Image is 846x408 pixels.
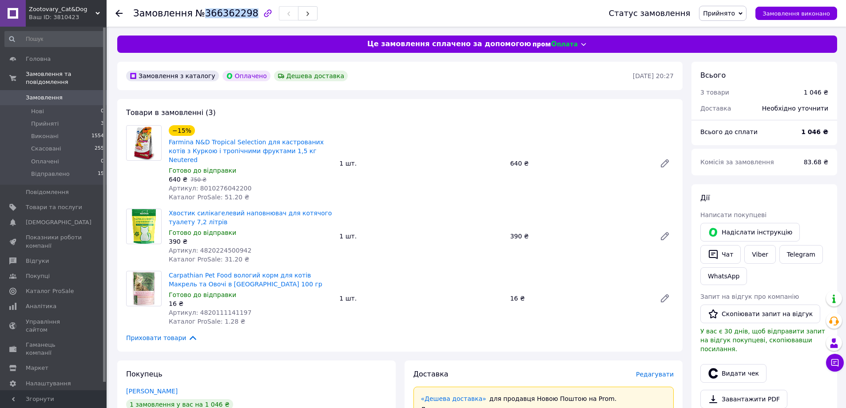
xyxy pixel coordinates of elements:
[421,394,667,403] div: для продавця Новою Поштою на Prom.
[169,309,251,316] span: Артикул: 4820111141197
[169,210,332,226] a: Хвостик силікагелевий наповнювач для котячого туалету 7,2 літрів
[26,94,63,102] span: Замовлення
[31,107,44,115] span: Нові
[274,71,348,81] div: Дешева доставка
[91,132,104,140] span: 1554
[507,230,652,242] div: 390 ₴
[26,234,82,250] span: Показники роботи компанії
[700,105,731,112] span: Доставка
[31,120,59,128] span: Прийняті
[169,176,187,183] span: 640 ₴
[656,227,674,245] a: Редагувати
[656,289,674,307] a: Редагувати
[169,229,236,236] span: Готово до відправки
[804,88,828,97] div: 1 046 ₴
[31,170,70,178] span: Відправлено
[26,218,91,226] span: [DEMOGRAPHIC_DATA]
[336,157,506,170] div: 1 шт.
[336,292,506,305] div: 1 шт.
[826,354,844,372] button: Чат з покупцем
[757,99,834,118] div: Необхідно уточнити
[132,271,156,306] img: Carpathian Pet Food вологий корм для котів Макрель та Овочі в соусі 100 гр
[169,125,195,136] div: −15%
[26,203,82,211] span: Товари та послуги
[169,291,236,298] span: Готово до відправки
[700,328,825,353] span: У вас є 30 днів, щоб відправити запит на відгук покупцеві, скопіювавши посилання.
[700,211,767,218] span: Написати покупцеві
[169,272,322,288] a: Carpathian Pet Food вологий корм для котів Макрель та Овочі в [GEOGRAPHIC_DATA] 100 гр
[763,10,830,17] span: Замовлення виконано
[779,245,823,264] a: Telegram
[26,287,74,295] span: Каталог ProSale
[31,145,61,153] span: Скасовані
[26,257,49,265] span: Відгуки
[26,55,51,63] span: Головна
[755,7,837,20] button: Замовлення виконано
[191,177,207,183] span: 750 ₴
[700,128,758,135] span: Всього до сплати
[26,364,48,372] span: Маркет
[98,170,104,178] span: 15
[169,237,332,246] div: 390 ₴
[169,194,249,201] span: Каталог ProSale: 51.20 ₴
[421,395,486,402] a: «Дешева доставка»
[29,5,95,13] span: Zootovary_Cat&Dog
[126,388,178,395] a: [PERSON_NAME]
[700,364,767,383] button: Видати чек
[801,128,828,135] b: 1 046 ₴
[29,13,107,21] div: Ваш ID: 3810423
[336,230,506,242] div: 1 шт.
[507,157,652,170] div: 640 ₴
[169,167,236,174] span: Готово до відправки
[126,370,163,378] span: Покупець
[169,256,249,263] span: Каталог ProSale: 31.20 ₴
[31,158,59,166] span: Оплачені
[700,71,726,79] span: Всього
[413,370,449,378] span: Доставка
[700,89,729,96] span: 3 товари
[126,108,216,117] span: Товари в замовленні (3)
[169,139,324,163] a: Farmina N&D Tropical Selection для кастрованих котів з Куркою і тропічними фруктами 1,5 кг Neutered
[26,272,50,280] span: Покупці
[101,107,104,115] span: 0
[26,341,82,357] span: Гаманець компанії
[26,188,69,196] span: Повідомлення
[126,71,219,81] div: Замовлення з каталогу
[26,380,71,388] span: Налаштування
[26,302,56,310] span: Аналітика
[31,132,59,140] span: Виконані
[636,371,674,378] span: Редагувати
[700,293,799,300] span: Запит на відгук про компанію
[700,158,774,166] span: Комісія за замовлення
[700,267,747,285] a: WhatsApp
[132,126,155,160] img: Farmina N&D Tropical Selection для кастрованих котів з Куркою і тропічними фруктами 1,5 кг Neutered
[703,10,735,17] span: Прийнято
[507,292,652,305] div: 16 ₴
[656,154,674,172] a: Редагувати
[195,8,258,19] span: №366362298
[744,245,775,264] a: Viber
[633,72,674,79] time: [DATE] 20:27
[26,70,107,86] span: Замовлення та повідомлення
[115,9,123,18] div: Повернутися назад
[804,158,828,166] span: 83.68 ₴
[169,318,245,325] span: Каталог ProSale: 1.28 ₴
[133,8,193,19] span: Замовлення
[169,299,332,308] div: 16 ₴
[222,71,270,81] div: Оплачено
[26,318,82,334] span: Управління сайтом
[169,185,251,192] span: Артикул: 8010276042200
[700,223,800,242] button: Надіслати інструкцію
[700,245,741,264] button: Чат
[169,247,251,254] span: Артикул: 4820224500942
[367,39,531,49] span: Це замовлення сплачено за допомогою
[700,305,820,323] button: Скопіювати запит на відгук
[132,209,156,244] img: Хвостик силікагелевий наповнювач для котячого туалету 7,2 літрів
[4,31,105,47] input: Пошук
[95,145,104,153] span: 255
[126,333,198,343] span: Приховати товари
[101,120,104,128] span: 3
[700,194,710,202] span: Дії
[609,9,691,18] div: Статус замовлення
[101,158,104,166] span: 0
